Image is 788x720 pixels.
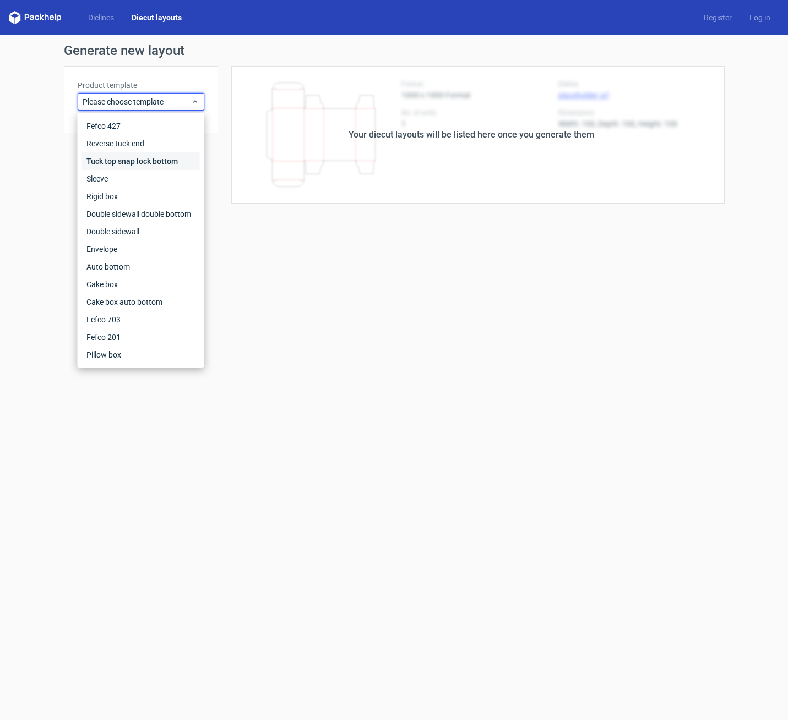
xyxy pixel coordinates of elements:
div: Cake box auto bottom [82,293,200,311]
label: Product template [78,80,204,91]
div: Pillow box [82,346,200,364]
div: Sleeve [82,170,200,188]
div: Reverse tuck end [82,135,200,152]
div: Cake box [82,276,200,293]
div: Auto bottom [82,258,200,276]
h1: Generate new layout [64,44,725,57]
div: Fefco 201 [82,328,200,346]
div: Fefco 427 [82,117,200,135]
span: Please choose template [83,96,191,107]
div: Fefco 703 [82,311,200,328]
a: Register [695,12,741,23]
div: Envelope [82,240,200,258]
a: Dielines [79,12,123,23]
a: Diecut layouts [123,12,191,23]
div: Tuck top snap lock bottom [82,152,200,170]
div: Double sidewall double bottom [82,205,200,223]
div: Rigid box [82,188,200,205]
a: Log in [741,12,779,23]
div: Double sidewall [82,223,200,240]
div: Your diecut layouts will be listed here once you generate them [349,128,594,141]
